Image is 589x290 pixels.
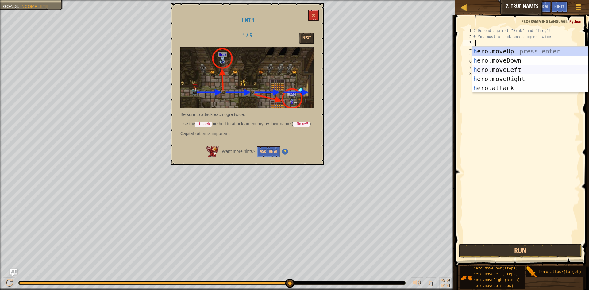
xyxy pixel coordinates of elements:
[463,40,473,46] div: 3
[522,18,567,24] span: Programming language
[463,46,473,52] div: 4
[463,28,473,34] div: 1
[180,111,314,118] p: Be sure to attack each ogre twice.
[571,1,586,16] button: Show game menu
[463,52,473,58] div: 5
[257,146,280,157] button: Ask the AI
[20,4,48,9] span: Incomplete
[293,122,310,127] code: "Name"
[535,1,551,13] button: Ask AI
[463,71,473,77] div: 8
[3,277,15,290] button: Ctrl + P: Pause
[463,64,473,71] div: 7
[427,278,433,288] span: ♫
[439,277,452,290] button: Toggle fullscreen
[460,272,472,284] img: portrait.png
[282,149,288,155] img: Hint
[526,266,538,278] img: portrait.png
[474,284,514,288] span: hero.moveUp(steps)
[228,33,266,39] h2: 1 / 5
[569,18,581,24] span: Python
[10,269,17,276] button: Ask AI
[459,244,582,258] button: Run
[474,278,520,282] span: hero.moveRight(steps)
[554,3,564,9] span: Hints
[240,16,254,24] span: Hint 1
[538,3,548,9] span: Ask AI
[426,277,437,290] button: ♫
[18,4,20,9] span: :
[474,272,518,276] span: hero.moveLeft(steps)
[474,266,518,271] span: hero.moveDown(steps)
[539,270,581,274] span: hero.attack(target)
[3,4,18,9] span: Goals
[180,121,314,127] p: Use the method to attack an enemy by their name ( ).
[222,149,255,154] span: Want more hints?
[180,47,314,108] img: True names
[411,277,423,290] button: Adjust volume
[463,58,473,64] div: 6
[195,122,211,127] code: attack
[567,18,569,24] span: :
[463,34,473,40] div: 2
[206,146,219,157] img: AI
[180,130,314,137] p: Capitalization is important!
[299,33,314,44] button: Next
